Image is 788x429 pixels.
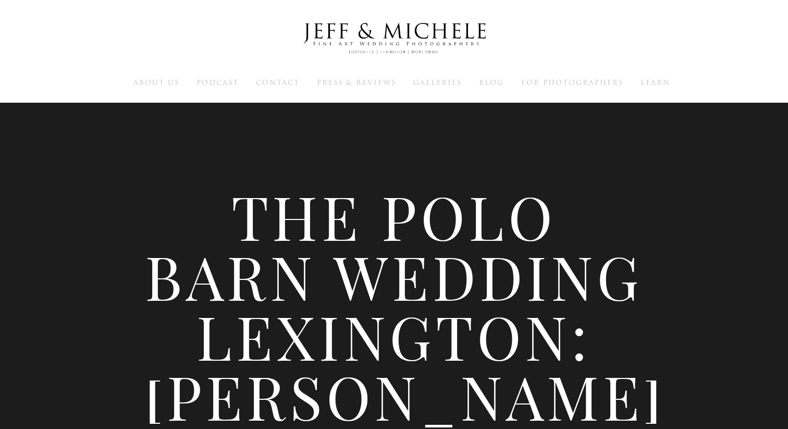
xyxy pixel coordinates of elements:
span: Blog [479,78,504,88]
a: About Us [133,78,179,87]
a: Podcast [196,78,239,87]
img: Louisville Wedding Photographers - Jeff & Michele Wedding Photographers [290,13,498,64]
span: Podcast [196,78,239,88]
a: Learn [641,78,670,87]
a: Contact [256,78,300,87]
span: Galleries [413,78,462,88]
span: Contact [256,78,300,88]
span: About Us [133,78,179,88]
span: Press & Reviews [317,78,396,88]
a: For Photographers [521,78,623,87]
a: Press & Reviews [317,78,396,87]
span: For Photographers [521,78,623,88]
a: Galleries [413,78,462,87]
a: Blog [479,78,504,87]
span: Learn [641,78,670,88]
